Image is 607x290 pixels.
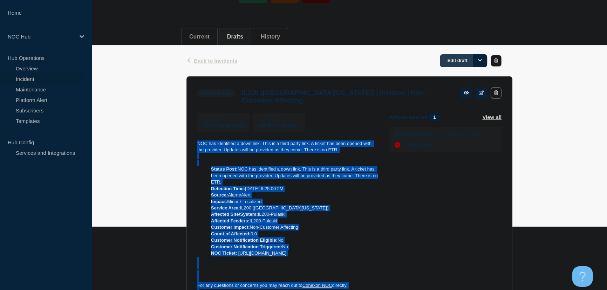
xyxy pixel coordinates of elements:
li: Minor / Localized [204,199,378,205]
a: [URL][DOMAIN_NAME] [238,250,286,256]
a: Conexon NOC [302,283,332,288]
button: Current [189,34,210,40]
button: Drafts [227,34,243,40]
button: View all [482,113,502,121]
h3: IL200 ([GEOGRAPHIC_DATA][US_STATE]) | Incident | Non-Customer Affecting [241,89,453,104]
li: Non-Customer Affecting [204,224,378,230]
span: Investigating [197,89,234,97]
p: For any questions or concerns you may reach out to directly. [197,282,378,289]
span: Back to Incidents [194,58,237,64]
span: IL200-Pulaski [404,142,434,148]
li: IL200-Pulaski [204,218,378,224]
button: Options [473,54,487,67]
span: 1 [429,113,440,121]
strong: Customer Notification Triggered: [211,244,282,249]
strong: Count of Affected: [211,231,251,236]
strong: Affected Site/System: [211,212,258,217]
strong: Customer Impact: [211,225,250,230]
li: No [204,244,378,250]
p: NOC Hub [8,34,75,40]
p: NOC has identified a down link. This is a third party link. A ticket has been opened with the pro... [197,140,378,153]
p: IL200 ([GEOGRAPHIC_DATA][US_STATE]) [395,131,483,137]
p: Start time : [203,117,244,122]
strong: Status Post: [211,166,238,172]
button: History [261,34,280,40]
iframe: Help Scout Beacon - Open [572,266,593,287]
strong: Service Area: [211,205,240,210]
span: Affected services: [389,113,444,121]
div: [DATE] 13:44 (CDT) [258,122,300,128]
li: NOC has identified a down link. This is a third party link. A ticket has been opened with the pro... [204,166,378,185]
strong: NOC Ticket: [211,250,237,256]
strong: Detection Time: [211,186,245,191]
button: Back to Incidents [186,58,237,64]
strong: Source: [211,192,228,198]
p: Updated : [258,117,300,122]
strong: Affected Feeders: [211,218,250,223]
strong: Customer Notification Eligible: [211,237,278,243]
div: down [395,142,400,148]
li: IL200 ([GEOGRAPHIC_DATA][US_STATE]) [204,205,378,211]
li: No [204,237,378,243]
span: [DATE] 13:44 (CDT) [203,123,244,128]
li: IL200-Pulaski [204,211,378,217]
li: [DATE] 6:25:00 PM [204,186,378,192]
li: 0.0 [204,231,378,237]
strong: Impact: [211,199,227,204]
a: Edit draft [440,54,487,67]
li: Alarm/Alert [204,192,378,198]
